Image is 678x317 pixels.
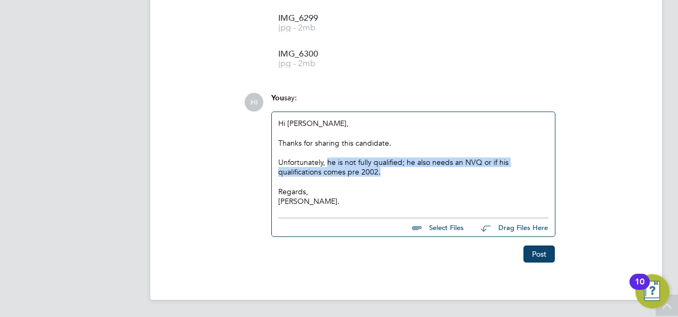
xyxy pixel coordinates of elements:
[278,50,364,58] span: IMG_6300
[278,138,548,148] div: Thanks for sharing this candidate.
[635,274,669,308] button: Open Resource Center, 10 new notifications
[271,93,284,102] span: You
[523,245,555,263] button: Post
[472,217,548,239] button: Drag Files Here
[635,282,644,296] div: 10
[278,187,548,196] div: Regards,
[278,157,548,177] div: Unfortunately, he is not fully qualified; he also needs an NVQ or if his qualifications comes pre...
[278,14,364,32] a: IMG_6299 jpg - 2mb
[278,60,364,68] span: jpg - 2mb
[271,93,555,112] div: say:
[245,93,263,112] span: HI
[278,118,548,206] div: Hi [PERSON_NAME],
[278,24,364,32] span: jpg - 2mb
[278,50,364,68] a: IMG_6300 jpg - 2mb
[278,14,364,22] span: IMG_6299
[278,196,548,206] div: [PERSON_NAME].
